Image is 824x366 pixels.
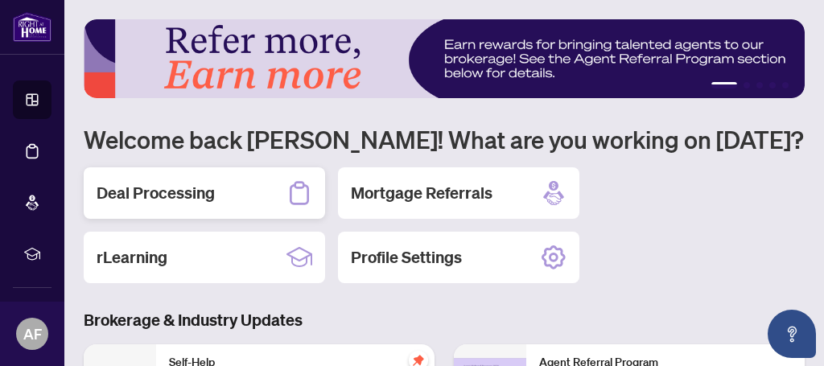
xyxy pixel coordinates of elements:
button: 1 [711,82,737,88]
h2: Deal Processing [97,182,215,204]
h2: Mortgage Referrals [351,182,492,204]
h1: Welcome back [PERSON_NAME]! What are you working on [DATE]? [84,124,805,154]
button: 5 [782,82,789,88]
button: 4 [769,82,776,88]
button: 3 [756,82,763,88]
span: AF [23,323,42,345]
button: 2 [744,82,750,88]
h2: Profile Settings [351,246,462,269]
img: logo [13,12,51,42]
h2: rLearning [97,246,167,269]
img: Slide 0 [84,19,805,98]
button: Open asap [768,310,816,358]
h3: Brokerage & Industry Updates [84,309,805,331]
